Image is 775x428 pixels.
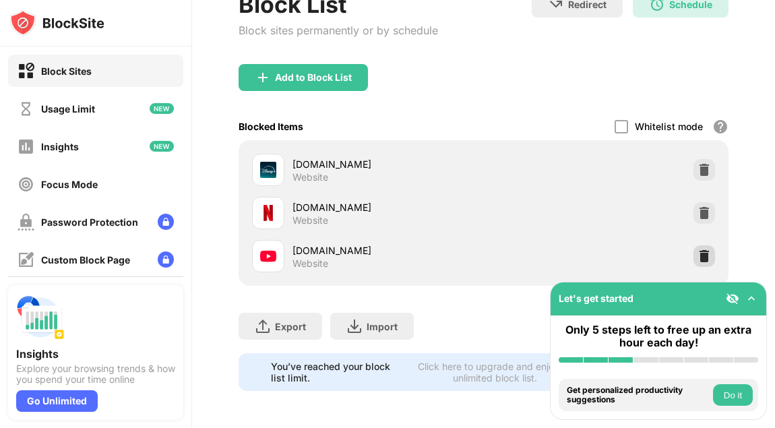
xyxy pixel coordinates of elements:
[292,200,484,214] div: [DOMAIN_NAME]
[18,251,34,268] img: customize-block-page-off.svg
[18,138,34,155] img: insights-off.svg
[726,292,739,305] img: eye-not-visible.svg
[9,9,104,36] img: logo-blocksite.svg
[559,293,633,304] div: Let's get started
[158,214,174,230] img: lock-menu.svg
[292,171,328,183] div: Website
[16,293,65,342] img: push-insights.svg
[260,162,276,178] img: favicons
[239,121,303,132] div: Blocked Items
[150,141,174,152] img: new-icon.svg
[18,63,34,80] img: block-on.svg
[292,257,328,270] div: Website
[745,292,758,305] img: omni-setup-toggle.svg
[41,216,138,228] div: Password Protection
[18,176,34,193] img: focus-off.svg
[41,254,130,266] div: Custom Block Page
[16,347,175,361] div: Insights
[367,321,398,332] div: Import
[158,251,174,268] img: lock-menu.svg
[559,324,758,349] div: Only 5 steps left to free up an extra hour each day!
[18,100,34,117] img: time-usage-off.svg
[260,205,276,221] img: favicons
[16,390,98,412] div: Go Unlimited
[292,157,484,171] div: [DOMAIN_NAME]
[275,72,352,83] div: Add to Block List
[18,214,34,231] img: password-protection-off.svg
[567,386,710,405] div: Get personalized productivity suggestions
[271,361,394,384] div: You’ve reached your block list limit.
[150,103,174,114] img: new-icon.svg
[260,248,276,264] img: favicons
[275,321,306,332] div: Export
[239,24,438,37] div: Block sites permanently or by schedule
[292,214,328,226] div: Website
[41,141,79,152] div: Insights
[41,65,92,77] div: Block Sites
[41,103,95,115] div: Usage Limit
[292,243,484,257] div: [DOMAIN_NAME]
[402,361,588,384] div: Click here to upgrade and enjoy an unlimited block list.
[635,121,703,132] div: Whitelist mode
[713,384,753,406] button: Do it
[41,179,98,190] div: Focus Mode
[16,363,175,385] div: Explore your browsing trends & how you spend your time online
